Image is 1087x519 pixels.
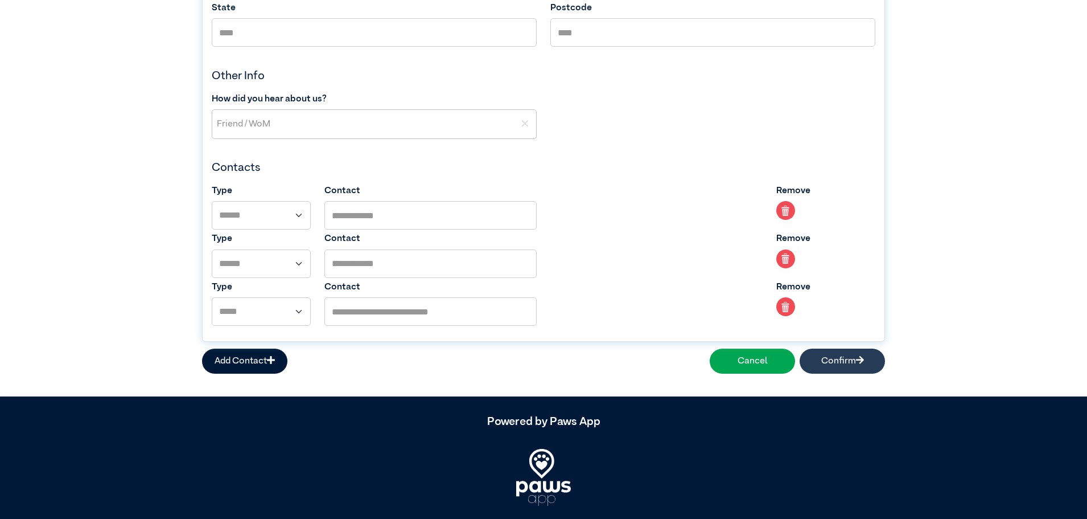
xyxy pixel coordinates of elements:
label: How did you hear about us? [212,92,537,106]
label: Type [212,280,311,294]
label: Postcode [550,1,875,15]
h4: Other Info [212,69,875,83]
label: Type [212,232,311,246]
label: Remove [776,280,875,294]
div: Friend / WoM [212,110,513,138]
img: delete [780,206,790,216]
label: Remove [776,184,875,198]
label: Contact [324,184,537,198]
div: ✕ [513,110,536,138]
h4: Contacts [212,161,875,174]
h5: Powered by Paws App [202,415,885,428]
button: Confirm [800,349,885,374]
img: delete [780,302,790,312]
label: Type [212,184,311,198]
label: Remove [776,232,875,246]
button: Cancel [710,349,795,374]
label: State [212,1,537,15]
label: Contact [324,280,537,294]
img: delete [780,254,790,264]
button: Add Contact [202,349,287,374]
img: PawsApp [516,449,571,506]
label: Contact [324,232,537,246]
